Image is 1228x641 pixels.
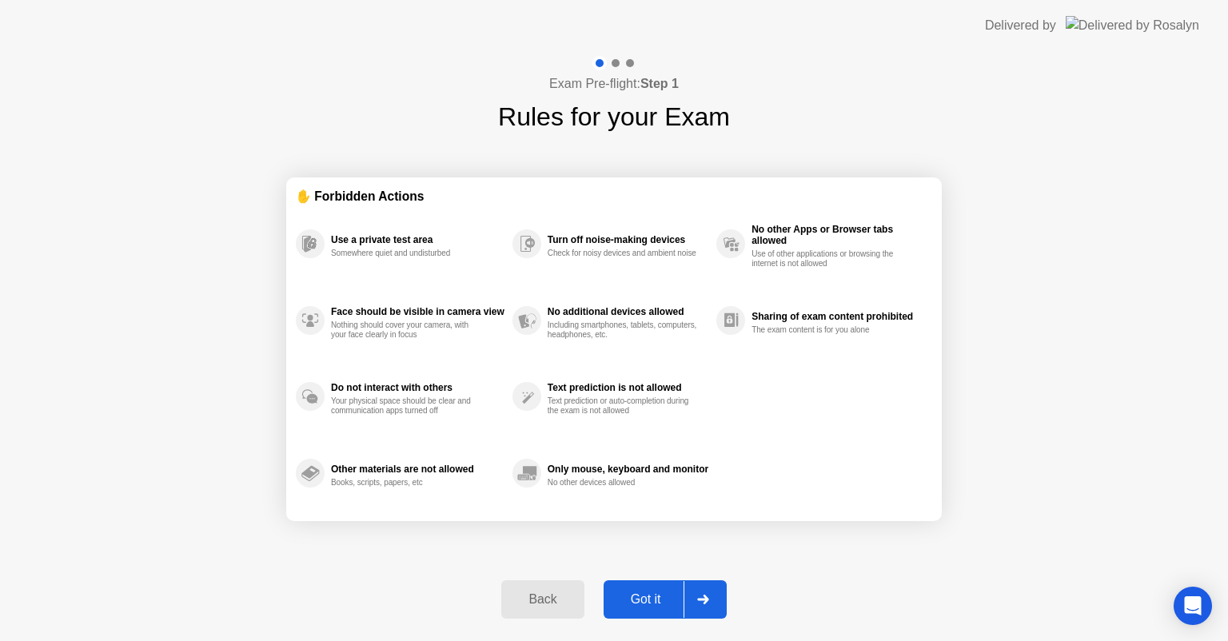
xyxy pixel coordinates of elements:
[331,249,482,258] div: Somewhere quiet and undisturbed
[752,325,903,335] div: The exam content is for you alone
[331,382,504,393] div: Do not interact with others
[498,98,730,136] h1: Rules for your Exam
[296,187,932,205] div: ✋ Forbidden Actions
[548,382,708,393] div: Text prediction is not allowed
[548,234,708,245] div: Turn off noise-making devices
[331,234,504,245] div: Use a private test area
[548,396,699,416] div: Text prediction or auto-completion during the exam is not allowed
[548,478,699,488] div: No other devices allowed
[548,320,699,340] div: Including smartphones, tablets, computers, headphones, etc.
[1174,587,1212,625] div: Open Intercom Messenger
[752,249,903,269] div: Use of other applications or browsing the internet is not allowed
[331,478,482,488] div: Books, scripts, papers, etc
[604,580,727,619] button: Got it
[985,16,1056,35] div: Delivered by
[331,396,482,416] div: Your physical space should be clear and communication apps turned off
[752,311,924,322] div: Sharing of exam content prohibited
[549,74,679,94] h4: Exam Pre-flight:
[548,464,708,475] div: Only mouse, keyboard and monitor
[331,306,504,317] div: Face should be visible in camera view
[752,224,924,246] div: No other Apps or Browser tabs allowed
[548,249,699,258] div: Check for noisy devices and ambient noise
[331,320,482,340] div: Nothing should cover your camera, with your face clearly in focus
[506,592,579,607] div: Back
[501,580,584,619] button: Back
[548,306,708,317] div: No additional devices allowed
[608,592,684,607] div: Got it
[1066,16,1199,34] img: Delivered by Rosalyn
[640,77,679,90] b: Step 1
[331,464,504,475] div: Other materials are not allowed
